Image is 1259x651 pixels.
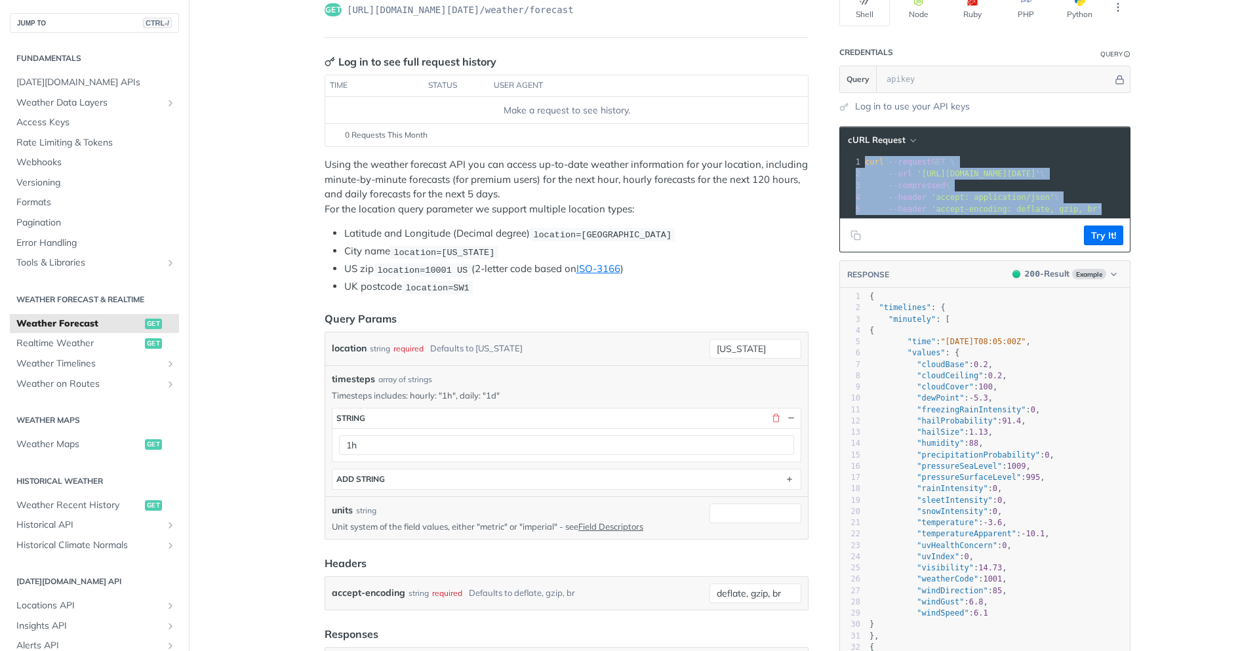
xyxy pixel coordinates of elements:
[1112,1,1124,13] svg: More ellipsis
[10,173,179,193] a: Versioning
[889,169,912,178] span: --url
[917,473,1021,482] span: "pressureSurfaceLevel"
[917,439,964,448] span: "humidity"
[917,563,974,572] span: "visibility"
[869,608,988,618] span: :
[325,311,397,326] div: Query Params
[10,576,179,587] h2: [DATE][DOMAIN_NAME] API
[424,75,489,96] th: status
[325,54,496,69] div: Log in to see full request history
[1002,541,1007,550] span: 0
[983,518,988,527] span: -
[917,608,969,618] span: "windSpeed"
[432,583,462,602] div: required
[344,244,809,259] li: City name
[16,96,162,109] span: Weather Data Layers
[865,181,950,190] span: \
[917,393,964,403] span: "dewPoint"
[889,315,936,324] span: "minutely"
[988,518,1003,527] span: 3.6
[325,56,335,67] svg: Key
[332,339,367,358] label: location
[869,382,997,391] span: : ,
[840,461,860,472] div: 16
[1124,51,1130,58] i: Information
[869,473,1045,482] span: : ,
[840,597,860,608] div: 28
[393,247,494,257] span: location=[US_STATE]
[1026,473,1040,482] span: 995
[325,3,342,16] span: get
[378,374,432,385] div: array of strings
[869,292,874,301] span: {
[770,412,782,424] button: Delete
[344,279,809,294] li: UK postcode
[10,253,179,273] a: Tools & LibrariesShow subpages for Tools & Libraries
[840,528,860,540] div: 22
[10,113,179,132] a: Access Keys
[869,541,1012,550] span: : ,
[889,193,927,202] span: --header
[145,439,162,450] span: get
[840,574,860,585] div: 26
[165,641,176,651] button: Show subpages for Alerts API
[165,621,176,631] button: Show subpages for Insights API
[840,370,860,382] div: 8
[370,339,390,358] div: string
[16,620,162,633] span: Insights API
[869,348,959,357] span: : {
[869,462,1031,471] span: : ,
[869,529,1050,538] span: : ,
[840,540,860,551] div: 23
[869,563,1007,572] span: : ,
[869,620,874,629] span: }
[165,540,176,551] button: Show subpages for Historical Climate Normals
[409,583,429,602] div: string
[917,405,1026,414] span: "freezingRainIntensity"
[889,181,946,190] span: --compressed
[847,268,890,281] button: RESPONSE
[869,393,993,403] span: : ,
[840,506,860,517] div: 20
[332,503,353,517] label: units
[917,552,959,561] span: "uvIndex"
[869,496,1007,505] span: : ,
[917,382,974,391] span: "cloudCover"
[16,76,176,89] span: [DATE][DOMAIN_NAME] APIs
[983,574,1002,583] span: 1001
[869,507,1002,516] span: : ,
[917,541,997,550] span: "uvHealthConcern"
[16,519,162,532] span: Historical API
[840,66,877,92] button: Query
[840,180,862,191] div: 3
[917,462,1002,471] span: "pressureSeaLevel"
[10,213,179,233] a: Pagination
[578,521,643,532] a: Field Descriptors
[869,586,1007,595] span: : ,
[843,134,920,147] button: cURL Request
[405,283,469,292] span: location=SW1
[325,555,367,571] div: Headers
[10,354,179,374] a: Weather TimelinesShow subpages for Weather Timelines
[969,427,988,437] span: 1.13
[869,597,988,606] span: : ,
[969,439,978,448] span: 88
[917,496,993,505] span: "sleetIntensity"
[1084,226,1123,245] button: Try It!
[16,499,142,512] span: Weather Recent History
[840,472,860,483] div: 17
[988,371,1003,380] span: 0.2
[840,517,860,528] div: 21
[325,75,424,96] th: time
[325,626,378,642] div: Responses
[865,157,955,167] span: GET \
[940,337,1026,346] span: "[DATE]T08:05:00Z"
[840,608,860,619] div: 29
[10,536,179,555] a: Historical Climate NormalsShow subpages for Historical Climate Normals
[855,100,970,113] a: Log in to use your API keys
[10,93,179,113] a: Weather Data LayersShow subpages for Weather Data Layers
[917,371,983,380] span: "cloudCeiling"
[840,302,860,313] div: 2
[16,116,176,129] span: Access Keys
[10,334,179,353] a: Realtime Weatherget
